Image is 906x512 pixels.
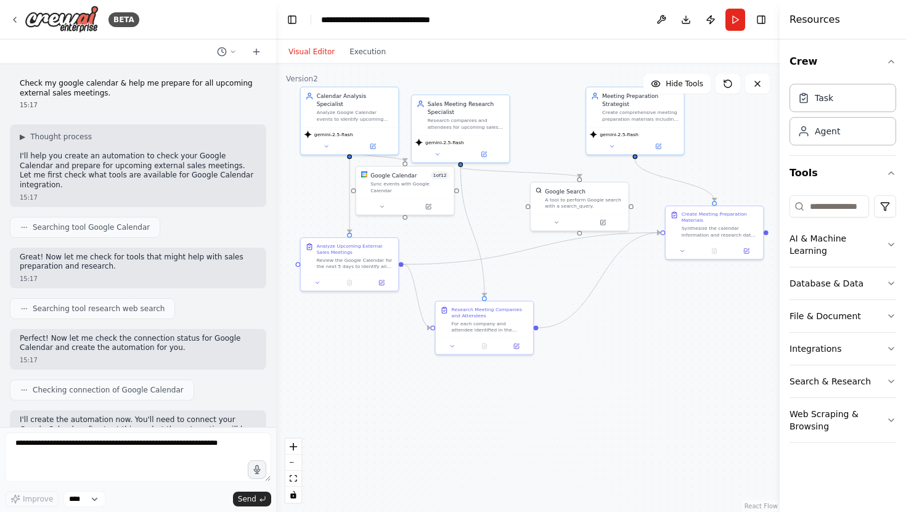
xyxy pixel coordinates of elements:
g: Edge from 53f2b3bf-d7b6-4c66-9ac5-b9cf4ac34b5a to 28d8fdd3-1f12-4025-a8f8-84639f940f0d [346,151,409,161]
div: Tools [790,190,896,453]
p: I'll help you create an automation to check your Google Calendar and prepare for upcoming externa... [20,152,256,190]
div: Analyze Google Calendar events to identify upcoming external sales meetings and extract key detai... [317,110,394,123]
img: Google Calendar [361,171,367,177]
button: toggle interactivity [285,487,301,503]
div: Google Calendar [370,171,417,179]
button: fit view [285,471,301,487]
div: A tool to perform Google search with a search_query. [545,197,623,209]
button: Visual Editor [281,44,342,59]
button: Open in side panel [406,202,451,211]
div: 15:17 [20,100,256,110]
div: Review the Google Calendar for the next 5 days to identify all upcoming external sales meetings. ... [317,257,394,270]
div: Google CalendarGoogle Calendar1of12Sync events with Google Calendar [356,166,455,215]
div: 15:17 [20,193,256,202]
span: Thought process [30,132,92,142]
button: Open in side panel [350,142,395,151]
div: 15:17 [20,356,256,365]
div: Crew [790,79,896,155]
button: Crew [790,44,896,79]
button: Open in side panel [462,150,507,159]
button: Send [233,492,271,506]
div: Create Meeting Preparation MaterialsSynthesize the calendar information and research data to crea... [665,205,764,259]
button: zoom out [285,455,301,471]
div: Meeting Preparation Strategist [602,92,679,108]
g: Edge from 542ae599-a34f-4666-98b9-03db6b6ecb3f to b1990db4-92b3-40ac-8ea7-41c446a53538 [404,261,431,332]
span: Checking connection of Google Calendar [33,385,184,395]
button: Click to speak your automation idea [248,460,266,479]
p: Perfect! Now let me check the connection status for Google Calendar and create the automation for... [20,334,256,353]
div: Agent [815,125,840,137]
div: Research Meeting Companies and Attendees [451,306,528,319]
g: Edge from 53f2b3bf-d7b6-4c66-9ac5-b9cf4ac34b5a to 542ae599-a34f-4666-98b9-03db6b6ecb3f [346,151,354,233]
button: Search & Research [790,365,896,397]
div: For each company and attendee identified in the upcoming sales meetings, conduct comprehensive re... [451,320,528,333]
div: Research companies and attendees for upcoming sales meetings, gathering comprehensive background ... [428,118,505,131]
span: Send [238,494,256,504]
span: gemini-2.5-flash [425,139,464,145]
button: Hide left sidebar [284,11,301,28]
button: Start a new chat [247,44,266,59]
button: Open in side panel [581,217,626,227]
div: Meeting Preparation StrategistCreate comprehensive meeting preparation materials including talkin... [586,86,685,155]
button: Switch to previous chat [212,44,242,59]
div: Synthesize the calendar information and research data to create comprehensive preparation materia... [682,226,759,238]
div: Analyze Upcoming External Sales Meetings [317,243,394,256]
a: React Flow attribution [745,503,778,510]
span: gemini-2.5-flash [314,131,353,137]
button: Open in side panel [733,246,760,256]
div: Research Meeting Companies and AttendeesFor each company and attendee identified in the upcoming ... [435,301,534,355]
p: I'll create the automation now. You'll need to connect your Google Calendar after I set this up, ... [20,415,256,444]
button: Improve [5,491,59,507]
img: SerplyWebSearchTool [536,187,542,193]
p: Check my google calendar & help me prepare for all upcoming external sales meetings. [20,79,256,98]
span: ▶ [20,132,25,142]
span: Searching tool research web search [33,304,165,314]
div: BETA [108,12,139,27]
button: No output available [333,278,366,287]
div: React Flow controls [285,439,301,503]
button: AI & Machine Learning [790,222,896,267]
button: Hide right sidebar [753,11,770,28]
div: Create comprehensive meeting preparation materials including talking points, potential objections... [602,110,679,123]
button: No output available [468,341,501,351]
button: No output available [698,246,731,256]
button: ▶Thought process [20,132,92,142]
div: Sync events with Google Calendar [370,181,449,194]
span: Improve [23,494,53,504]
button: Web Scraping & Browsing [790,398,896,442]
nav: breadcrumb [321,14,430,26]
div: 15:17 [20,274,256,283]
button: Tools [790,156,896,190]
p: Great! Now let me check for tools that might help with sales preparation and research. [20,253,256,272]
button: File & Document [790,300,896,332]
span: gemini-2.5-flash [600,131,639,137]
img: Logo [25,6,99,33]
div: SerplyWebSearchToolGoogle SearchA tool to perform Google search with a search_query. [530,182,629,231]
div: Sales Meeting Research SpecialistResearch companies and attendees for upcoming sales meetings, ga... [411,94,510,163]
div: Version 2 [286,74,318,84]
button: Hide Tools [643,74,711,94]
span: Hide Tools [666,79,703,89]
div: Calendar Analysis Specialist [317,92,394,108]
g: Edge from 191a1048-8731-41c8-a762-58dd88fd9858 to b1990db4-92b3-40ac-8ea7-41c446a53538 [457,167,488,296]
g: Edge from 191a1048-8731-41c8-a762-58dd88fd9858 to 6811a59b-7942-42a6-b15f-e653ad960e04 [457,167,584,177]
h4: Resources [790,12,840,27]
div: Google Search [545,187,586,195]
g: Edge from b1990db4-92b3-40ac-8ea7-41c446a53538 to ed9e48f2-5b6e-4302-9de2-f066adec1057 [538,229,660,331]
span: Number of enabled actions [431,171,449,179]
div: Create Meeting Preparation Materials [682,211,759,224]
div: Task [815,92,833,104]
span: Searching tool Google Calendar [33,222,150,232]
g: Edge from 542ae599-a34f-4666-98b9-03db6b6ecb3f to ed9e48f2-5b6e-4302-9de2-f066adec1057 [404,229,661,268]
div: Analyze Upcoming External Sales MeetingsReview the Google Calendar for the next 5 days to identif... [300,237,399,291]
g: Edge from 674edbea-386d-4b57-beb5-a0f5a6185d21 to ed9e48f2-5b6e-4302-9de2-f066adec1057 [631,159,719,201]
div: Sales Meeting Research Specialist [428,100,505,116]
button: Open in side panel [503,341,530,351]
button: Open in side panel [368,278,395,287]
button: zoom in [285,439,301,455]
button: Open in side panel [636,142,681,151]
div: Calendar Analysis SpecialistAnalyze Google Calendar events to identify upcoming external sales me... [300,86,399,155]
button: Database & Data [790,267,896,299]
button: Execution [342,44,393,59]
button: Integrations [790,333,896,365]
